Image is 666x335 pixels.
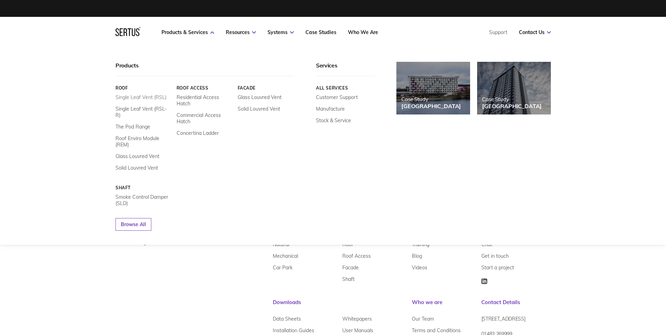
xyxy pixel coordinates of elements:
div: Services [316,62,375,76]
a: Support [489,29,507,35]
a: Commercial Access Hatch [176,112,232,125]
a: Mechanical [273,250,298,262]
img: Icon [481,278,487,284]
a: Contact Us [519,29,551,35]
a: Manufacture [316,106,345,112]
a: Roof Enviro Module (REM) [116,135,171,148]
a: Who We Are [348,29,378,35]
a: Videos [412,262,427,273]
a: Residential Access Hatch [176,94,232,107]
a: Car Park [273,262,292,273]
a: Facade [237,85,293,91]
div: Case Study [482,96,542,103]
a: Start a project [481,262,514,273]
a: Solid Louvred Vent [116,165,158,171]
a: Data Sheets [273,313,301,324]
a: Concertina Ladder [176,130,218,136]
a: Shaft [116,185,171,190]
div: Who we are [412,299,481,313]
a: Single Leaf Vent (RSL) [116,94,166,100]
a: Glass Louvred Vent [116,153,159,159]
a: Case Study[GEOGRAPHIC_DATA] [477,62,551,114]
a: Stock & Service [316,117,351,124]
a: Resources [226,29,256,35]
a: Get in touch [481,250,509,262]
a: Browse All [116,218,151,231]
a: Shaft [342,273,355,285]
div: Products [116,62,293,76]
a: Case Studies [305,29,336,35]
div: [GEOGRAPHIC_DATA] [482,103,542,110]
a: Case Study[GEOGRAPHIC_DATA] [396,62,470,114]
a: Systems [268,29,294,35]
a: The Pod Range [116,124,150,130]
a: Our Team [412,313,434,324]
a: Facade [342,262,359,273]
div: [GEOGRAPHIC_DATA] [401,103,461,110]
a: Products & Services [161,29,214,35]
a: Roof Access [176,85,232,91]
a: Single Leaf Vent (RSL-R) [116,106,171,118]
a: Roof Access [342,250,371,262]
a: Whitepapers [342,313,372,324]
div: Contact Details [481,299,551,313]
a: Smoke Control Damper (SLD) [116,194,171,206]
a: Solid Louvred Vent [237,106,280,112]
a: Glass Louvred Vent [237,94,281,100]
div: Case Study [401,96,461,103]
iframe: Chat Widget [540,254,666,335]
div: Downloads [273,299,412,313]
a: All services [316,85,375,91]
a: Blog [412,250,422,262]
a: Roof [116,85,171,91]
span: [STREET_ADDRESS] [481,316,526,322]
a: Customer Support [316,94,358,100]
